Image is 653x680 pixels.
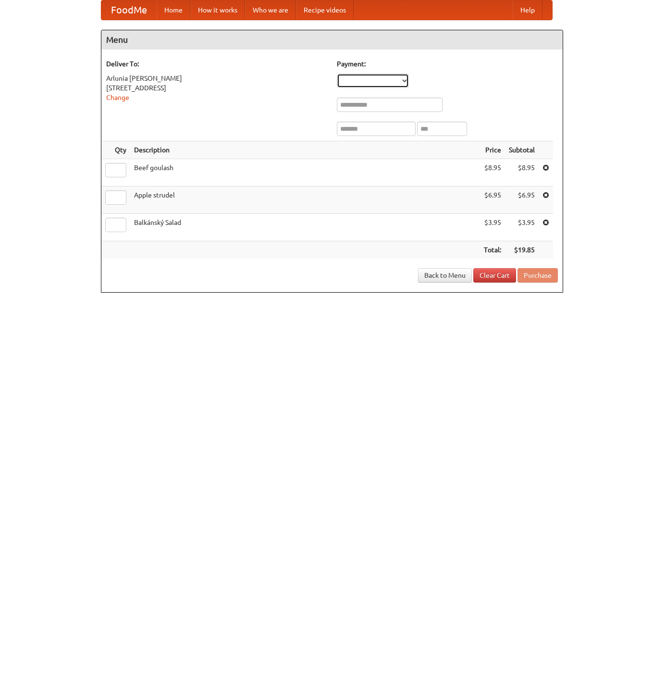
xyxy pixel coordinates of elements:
td: $6.95 [480,186,505,214]
td: $3.95 [505,214,539,241]
a: Home [157,0,190,20]
div: [STREET_ADDRESS] [106,83,327,93]
td: $3.95 [480,214,505,241]
div: Arlunia [PERSON_NAME] [106,74,327,83]
td: $6.95 [505,186,539,214]
a: FoodMe [101,0,157,20]
td: $8.95 [505,159,539,186]
a: Who we are [245,0,296,20]
td: Balkánský Salad [130,214,480,241]
th: Price [480,141,505,159]
th: Subtotal [505,141,539,159]
a: Change [106,94,129,101]
a: Back to Menu [418,268,472,283]
td: $8.95 [480,159,505,186]
h5: Payment: [337,59,558,69]
h5: Deliver To: [106,59,327,69]
button: Purchase [517,268,558,283]
th: Description [130,141,480,159]
th: Total: [480,241,505,259]
a: Recipe videos [296,0,354,20]
a: Help [513,0,542,20]
th: $19.85 [505,241,539,259]
td: Beef goulash [130,159,480,186]
a: How it works [190,0,245,20]
th: Qty [101,141,130,159]
h4: Menu [101,30,563,49]
a: Clear Cart [473,268,516,283]
td: Apple strudel [130,186,480,214]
